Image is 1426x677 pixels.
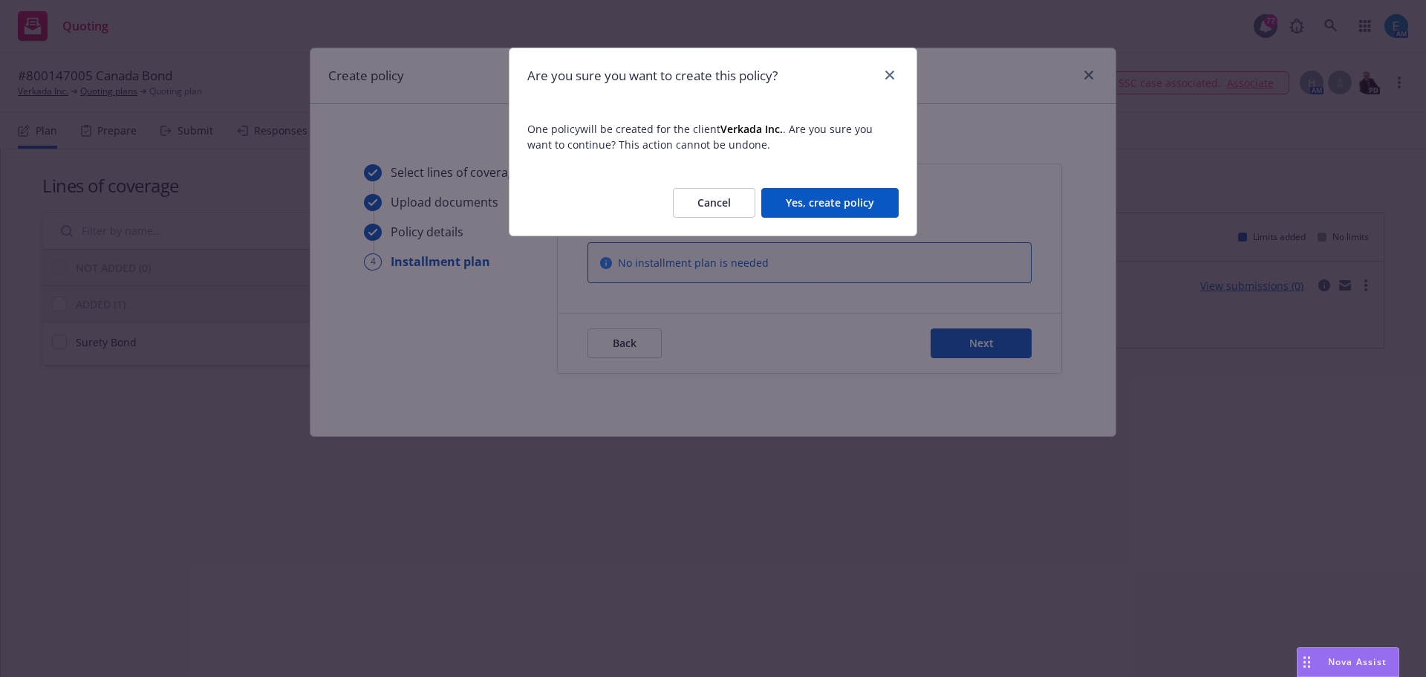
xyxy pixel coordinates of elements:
div: Drag to move [1298,648,1316,676]
h1: Are you sure you want to create this policy? [527,66,778,85]
strong: Verkada Inc. [720,122,783,136]
span: One policy will be created for the client . Are you sure you want to continue? This action cannot... [527,121,899,152]
a: close [881,66,899,84]
button: Nova Assist [1297,647,1399,677]
button: Cancel [673,188,755,218]
span: Nova Assist [1328,655,1387,668]
button: Yes, create policy [761,188,899,218]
